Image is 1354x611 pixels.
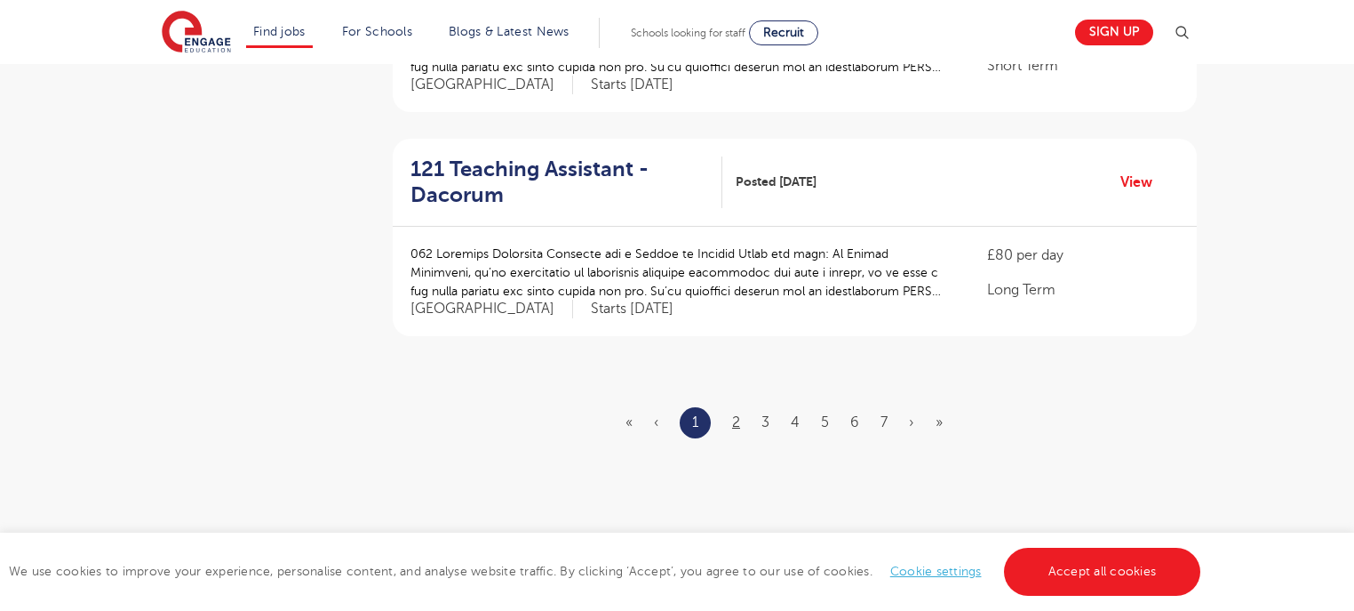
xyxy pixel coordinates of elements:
a: 7 [880,414,888,430]
a: View [1120,171,1166,194]
a: Accept all cookies [1004,548,1201,596]
h2: 121 Teaching Assistant - Dacorum [410,157,708,208]
img: Engage Education [162,11,231,55]
a: 1 [692,411,698,434]
span: ‹ [654,414,658,430]
a: 5 [821,414,829,430]
a: 121 Teaching Assistant - Dacorum [410,157,722,208]
span: [GEOGRAPHIC_DATA] [410,300,573,318]
a: 2 [732,414,740,430]
a: Find jobs [253,25,306,38]
a: Cookie settings [890,565,982,578]
p: 062 Loremips Dolorsita Consecte adi e Seddoe te Incidid Utlab etd magn: Al Enimad Minimveni, qu’n... [410,245,952,301]
span: Posted [DATE] [736,173,816,191]
span: We use cookies to improve your experience, personalise content, and analyse website traffic. By c... [9,565,1205,578]
p: £80 per day [987,245,1179,266]
span: [GEOGRAPHIC_DATA] [410,76,573,94]
a: 3 [761,414,769,430]
a: 6 [850,414,859,430]
a: For Schools [342,25,412,38]
a: Blogs & Latest News [449,25,569,38]
p: Long Term [987,279,1179,301]
span: Schools looking for staff [631,27,745,39]
a: Sign up [1075,20,1153,45]
p: Starts [DATE] [591,300,673,318]
a: Next [909,414,914,430]
a: Last [936,414,943,430]
p: Short Term [987,55,1179,76]
p: Starts [DATE] [591,76,673,94]
a: 4 [791,414,800,430]
a: Recruit [749,20,818,45]
span: Recruit [763,26,804,39]
span: « [625,414,633,430]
